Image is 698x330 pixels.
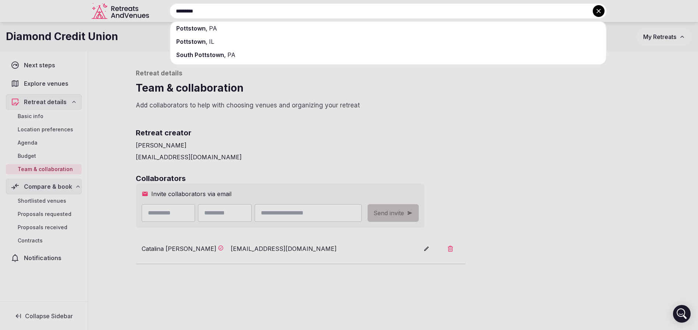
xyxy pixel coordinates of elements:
[170,22,606,35] div: ,
[226,51,235,58] span: PA
[170,35,606,48] div: ,
[176,25,206,32] span: Pottstown
[176,51,224,58] span: South Pottstown
[176,38,206,45] span: Pottstown
[673,305,691,323] div: Open Intercom Messenger
[170,48,606,61] div: ,
[208,25,217,32] span: PA
[208,38,214,45] span: IL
